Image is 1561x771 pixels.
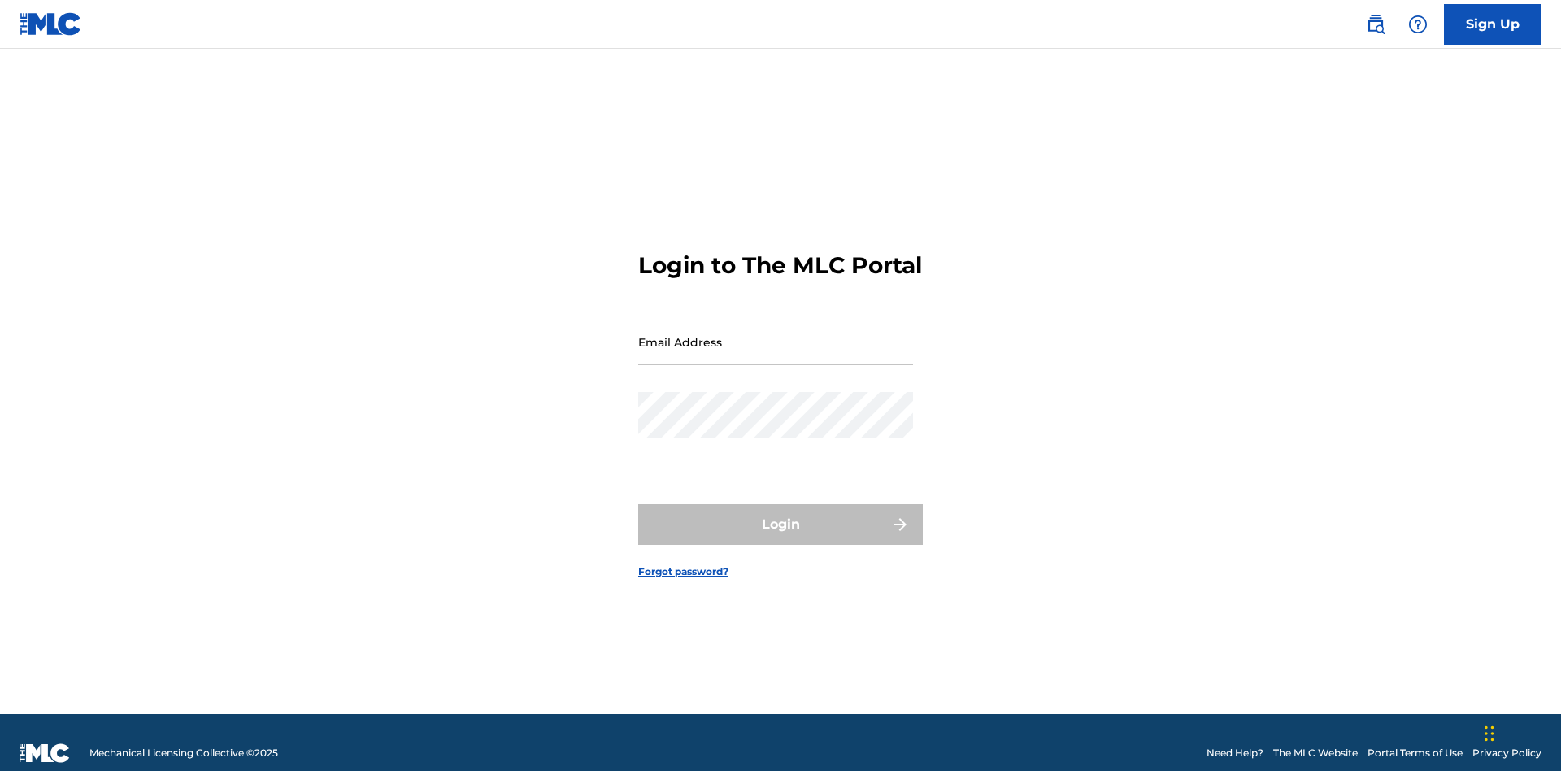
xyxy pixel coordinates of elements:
img: MLC Logo [20,12,82,36]
img: search [1366,15,1385,34]
a: Sign Up [1444,4,1541,45]
img: logo [20,743,70,763]
div: Drag [1485,709,1494,758]
h3: Login to The MLC Portal [638,251,922,280]
a: Portal Terms of Use [1368,746,1463,760]
a: The MLC Website [1273,746,1358,760]
iframe: Chat Widget [1480,693,1561,771]
div: Help [1402,8,1434,41]
img: help [1408,15,1428,34]
a: Forgot password? [638,564,728,579]
a: Need Help? [1207,746,1263,760]
a: Public Search [1359,8,1392,41]
a: Privacy Policy [1472,746,1541,760]
span: Mechanical Licensing Collective © 2025 [89,746,278,760]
